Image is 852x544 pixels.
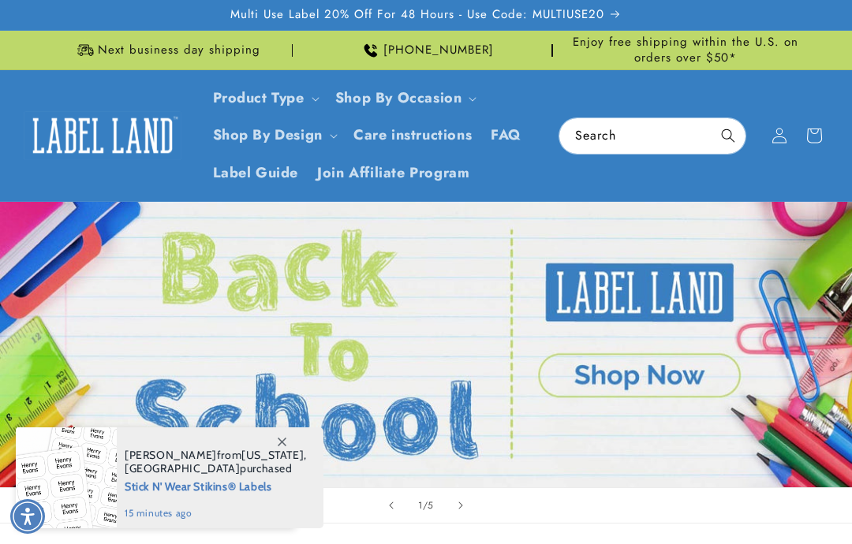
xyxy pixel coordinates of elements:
[711,118,745,153] button: Search
[98,43,260,58] span: Next business day shipping
[125,449,307,475] span: from , purchased
[125,461,240,475] span: [GEOGRAPHIC_DATA]
[335,89,462,107] span: Shop By Occasion
[125,448,217,462] span: [PERSON_NAME]
[39,31,293,69] div: Announcement
[241,448,304,462] span: [US_STATE]
[559,31,813,69] div: Announcement
[213,88,305,108] a: Product Type
[213,164,299,182] span: Label Guide
[308,155,479,192] a: Join Affiliate Program
[559,35,813,65] span: Enjoy free shipping within the U.S. on orders over $50*
[423,497,428,513] span: /
[374,488,409,523] button: Previous slide
[24,111,181,160] img: Label Land
[481,117,531,154] a: FAQ
[443,488,478,523] button: Next slide
[10,499,45,534] div: Accessibility Menu
[383,43,494,58] span: [PHONE_NUMBER]
[344,117,481,154] a: Care instructions
[230,7,604,23] span: Multi Use Label 20% Off For 48 Hours - Use Code: MULTIUSE20
[125,506,307,520] span: 15 minutes ago
[428,497,434,513] span: 5
[317,164,469,182] span: Join Affiliate Program
[204,117,344,154] summary: Shop By Design
[18,105,188,166] a: Label Land
[326,80,484,117] summary: Shop By Occasion
[299,31,552,69] div: Announcement
[204,155,308,192] a: Label Guide
[213,125,323,145] a: Shop By Design
[491,126,521,144] span: FAQ
[204,80,326,117] summary: Product Type
[353,126,472,144] span: Care instructions
[125,475,307,495] span: Stick N' Wear Stikins® Labels
[418,497,423,513] span: 1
